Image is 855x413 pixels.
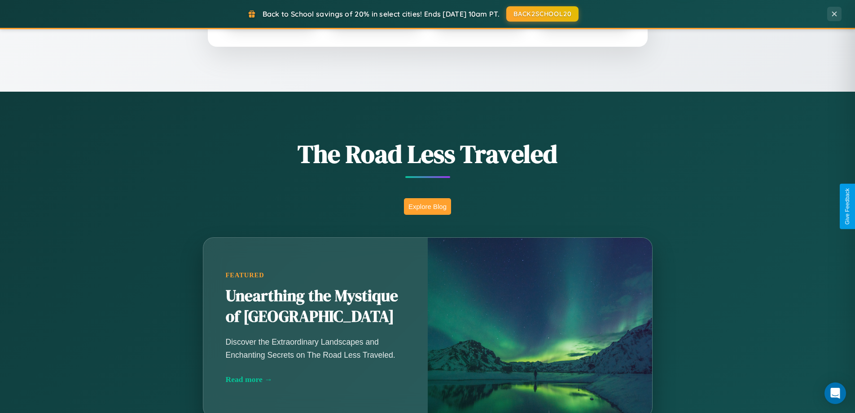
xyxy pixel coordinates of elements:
[263,9,500,18] span: Back to School savings of 20% in select cities! Ends [DATE] 10am PT.
[506,6,579,22] button: BACK2SCHOOL20
[404,198,451,215] button: Explore Blog
[226,336,405,361] p: Discover the Extraordinary Landscapes and Enchanting Secrets on The Road Less Traveled.
[226,286,405,327] h2: Unearthing the Mystique of [GEOGRAPHIC_DATA]
[844,188,851,225] div: Give Feedback
[824,382,846,404] div: Open Intercom Messenger
[158,137,697,171] h1: The Road Less Traveled
[226,271,405,279] div: Featured
[226,375,405,384] div: Read more →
